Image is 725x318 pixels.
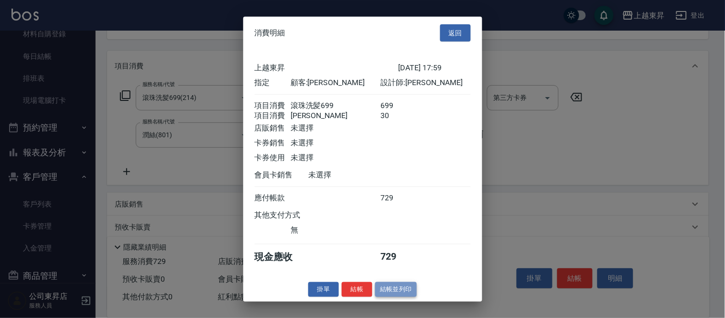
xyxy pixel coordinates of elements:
span: 消費明細 [255,28,285,38]
button: 返回 [440,24,471,42]
div: [DATE] 17:59 [399,63,471,73]
div: 現金應收 [255,251,309,263]
button: 掛單 [308,282,339,297]
div: 上越東昇 [255,63,399,73]
div: 項目消費 [255,111,291,121]
div: [PERSON_NAME] [291,111,380,121]
div: 無 [291,225,380,235]
div: 店販銷售 [255,123,291,133]
div: 30 [380,111,416,121]
div: 729 [380,251,416,263]
div: 指定 [255,78,291,88]
div: 未選擇 [291,153,380,163]
div: 卡券銷售 [255,138,291,148]
div: 未選擇 [291,123,380,133]
div: 其他支付方式 [255,210,327,220]
div: 滾珠洗髪699 [291,101,380,111]
div: 699 [380,101,416,111]
div: 應付帳款 [255,193,291,203]
div: 729 [380,193,416,203]
div: 卡券使用 [255,153,291,163]
div: 未選擇 [291,138,380,148]
div: 顧客: [PERSON_NAME] [291,78,380,88]
div: 設計師: [PERSON_NAME] [380,78,470,88]
div: 未選擇 [309,170,399,180]
button: 結帳並列印 [375,282,417,297]
button: 結帳 [342,282,372,297]
div: 項目消費 [255,101,291,111]
div: 會員卡銷售 [255,170,309,180]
